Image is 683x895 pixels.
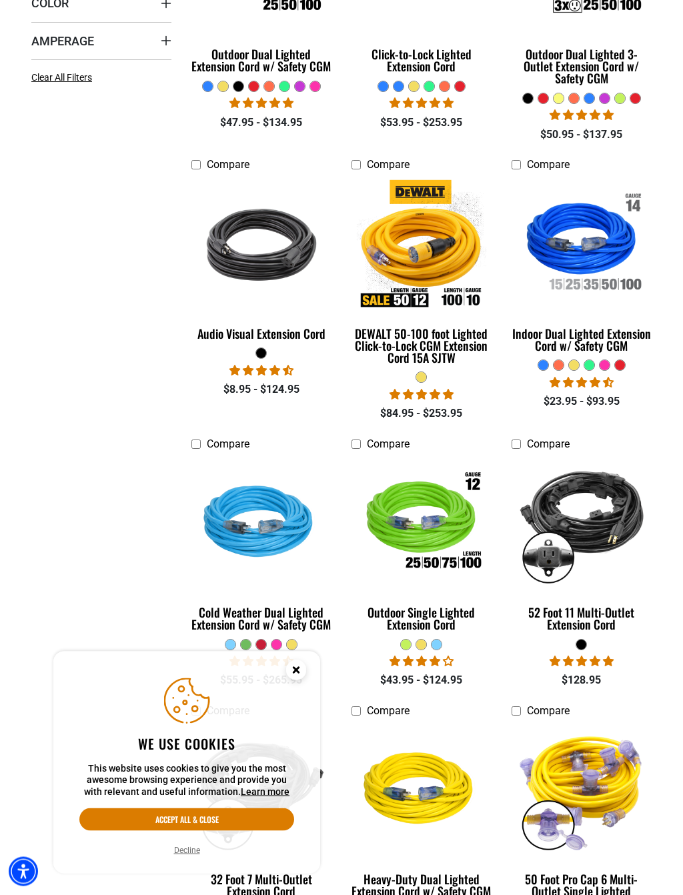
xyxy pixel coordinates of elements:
span: 4.80 stars [550,109,614,122]
div: Audio Visual Extension Cord [191,328,331,340]
div: Click-to-Lock Lighted Extension Cord [352,49,492,73]
span: Compare [527,159,570,171]
div: 52 Foot 11 Multi-Outlet Extension Cord [512,607,652,631]
span: 4.73 stars [229,365,293,377]
span: Clear All Filters [31,73,92,83]
button: Close this option [272,652,320,693]
img: yellow [350,726,494,856]
img: black [189,180,333,309]
span: Compare [207,159,249,171]
div: DEWALT 50-100 foot Lighted Click-to-Lock CGM Extension Cord 15A SJTW [352,328,492,364]
span: 4.84 stars [390,389,454,401]
div: Outdoor Dual Lighted 3-Outlet Extension Cord w/ Safety CGM [512,49,652,85]
img: Light Blue [189,460,333,589]
div: Accessibility Menu [9,857,38,886]
a: Outdoor Single Lighted Extension Cord Outdoor Single Lighted Extension Cord [352,458,492,639]
div: $47.95 - $134.95 [191,115,331,131]
a: This website uses cookies to give you the most awesome browsing experience and provide you with r... [241,786,289,797]
a: Clear All Filters [31,71,97,85]
span: Compare [367,159,410,171]
img: yellow [510,726,654,856]
a: black Audio Visual Extension Cord [191,179,331,348]
a: Light Blue Cold Weather Dual Lighted Extension Cord w/ Safety CGM [191,458,331,639]
div: $23.95 - $93.95 [512,394,652,410]
div: $128.95 [512,673,652,689]
div: Outdoor Single Lighted Extension Cord [352,607,492,631]
span: 4.95 stars [550,656,614,668]
img: black [510,460,654,589]
span: 4.40 stars [550,377,614,389]
a: black 52 Foot 11 Multi-Outlet Extension Cord [512,458,652,639]
div: $50.95 - $137.95 [512,127,652,143]
a: Indoor Dual Lighted Extension Cord w/ Safety CGM Indoor Dual Lighted Extension Cord w/ Safety CGM [512,179,652,360]
div: Outdoor Dual Lighted Extension Cord w/ Safety CGM [191,49,331,73]
div: $8.95 - $124.95 [191,382,331,398]
span: 4.81 stars [229,97,293,110]
h2: We use cookies [79,735,294,752]
span: 4.00 stars [390,656,454,668]
a: DEWALT 50-100 foot Lighted Click-to-Lock CGM Extension Cord 15A SJTW DEWALT 50-100 foot Lighted C... [352,179,492,372]
span: 4.87 stars [390,97,454,110]
p: This website uses cookies to give you the most awesome browsing experience and provide you with r... [79,763,294,798]
span: Compare [527,705,570,718]
img: DEWALT 50-100 foot Lighted Click-to-Lock CGM Extension Cord 15A SJTW [350,180,494,309]
span: Compare [527,438,570,451]
span: Amperage [31,34,94,49]
span: Compare [367,705,410,718]
aside: Cookie Consent [53,652,320,874]
div: $53.95 - $253.95 [352,115,492,131]
span: Compare [207,438,249,451]
button: Accept all & close [79,808,294,831]
summary: Amperage [31,23,171,60]
span: Compare [367,438,410,451]
div: $84.95 - $253.95 [352,406,492,422]
img: Outdoor Single Lighted Extension Cord [350,460,494,589]
div: Indoor Dual Lighted Extension Cord w/ Safety CGM [512,328,652,352]
div: Cold Weather Dual Lighted Extension Cord w/ Safety CGM [191,607,331,631]
div: $43.95 - $124.95 [352,673,492,689]
button: Decline [170,844,204,857]
img: Indoor Dual Lighted Extension Cord w/ Safety CGM [510,180,654,309]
